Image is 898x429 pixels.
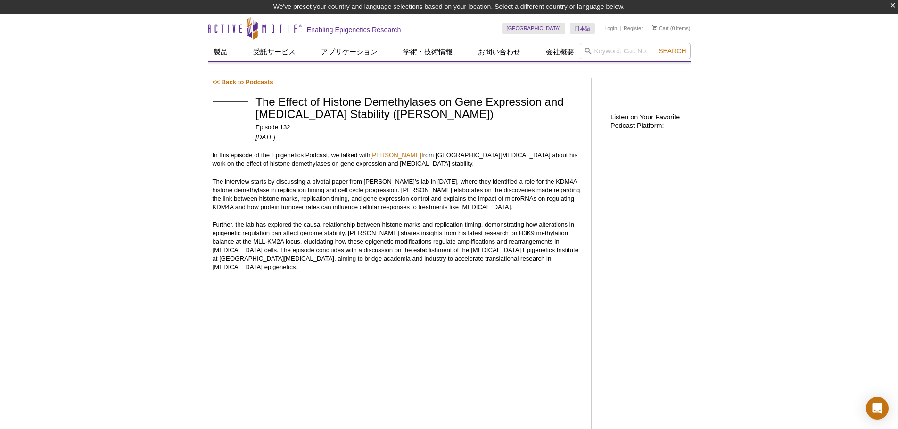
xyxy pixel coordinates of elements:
[371,151,421,159] a: [PERSON_NAME]
[604,25,617,32] a: Login
[580,43,691,59] input: Keyword, Cat. No.
[247,43,301,61] a: 受託サービス
[208,43,233,61] a: 製品
[472,43,526,61] a: お問い合わせ
[652,23,691,34] li: (0 items)
[213,78,273,85] a: << Back to Podcasts
[255,96,582,122] h1: The Effect of Histone Demethylases on Gene Expression and [MEDICAL_DATA] Stability ([PERSON_NAME])
[866,397,889,420] div: Open Intercom Messenger
[255,134,275,141] em: [DATE]
[213,177,582,211] p: The interview starts by discussing a pivotal paper from [PERSON_NAME]'s lab in [DATE], where they...
[540,43,580,61] a: 会社概要
[397,43,458,61] a: 学術・技術情報
[315,43,383,61] a: アプリケーション
[659,47,686,55] span: Search
[610,113,686,130] h2: Listen on Your Favorite Podcast Platform:
[620,23,621,34] li: |
[213,220,582,271] p: Further, the lab has explored the causal relationship between histone marks and replication timin...
[656,47,689,55] button: Search
[213,101,249,102] img: Johnathan Whetstine
[307,25,401,34] h2: Enabling Epigenetics Research
[255,123,582,132] p: Episode 132
[570,23,595,34] a: 日本語
[652,25,669,32] a: Cart
[624,25,643,32] a: Register
[213,281,582,352] iframe: The Effect of Histone Demethylases on Gene Expression and Cancer Cell Stability (Johnathan Whetst...
[652,25,657,30] img: Your Cart
[502,23,566,34] a: [GEOGRAPHIC_DATA]
[213,151,582,168] p: In this episode of the Epigenetics Podcast, we talked with from [GEOGRAPHIC_DATA][MEDICAL_DATA] a...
